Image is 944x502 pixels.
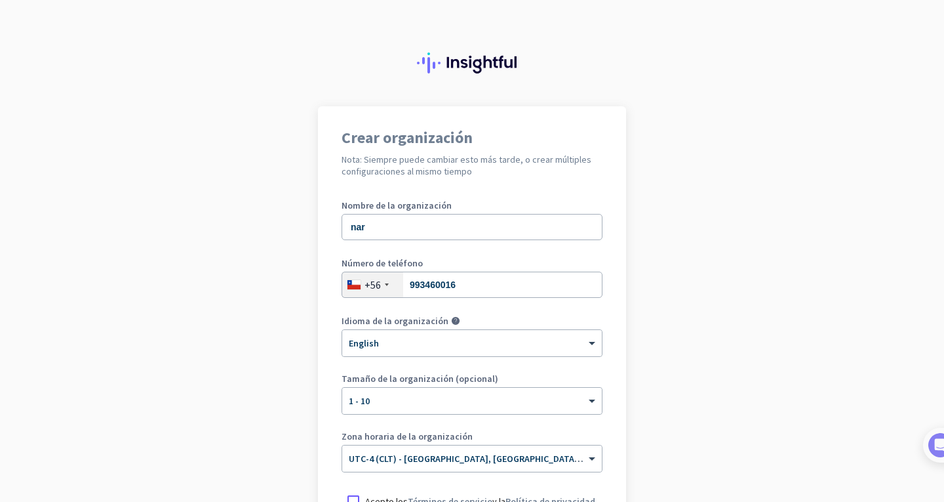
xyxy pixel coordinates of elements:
[342,272,602,298] input: 2 2123 4567
[342,259,602,268] label: Número de teléfono
[364,278,381,291] div: +56
[342,201,602,210] label: Nombre de la organización
[342,432,602,441] label: Zona horaria de la organización
[417,52,527,73] img: Insightful
[342,214,602,240] input: ¿Cuál es el nombre de su empresa?
[342,130,602,146] h1: Crear organización
[342,374,602,383] label: Tamaño de la organización (opcional)
[342,316,448,325] label: Idioma de la organización
[342,154,602,177] h2: Nota: Siempre puede cambiar esto más tarde, o crear múltiples configuraciones al mismo tiempo
[451,316,460,325] i: help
